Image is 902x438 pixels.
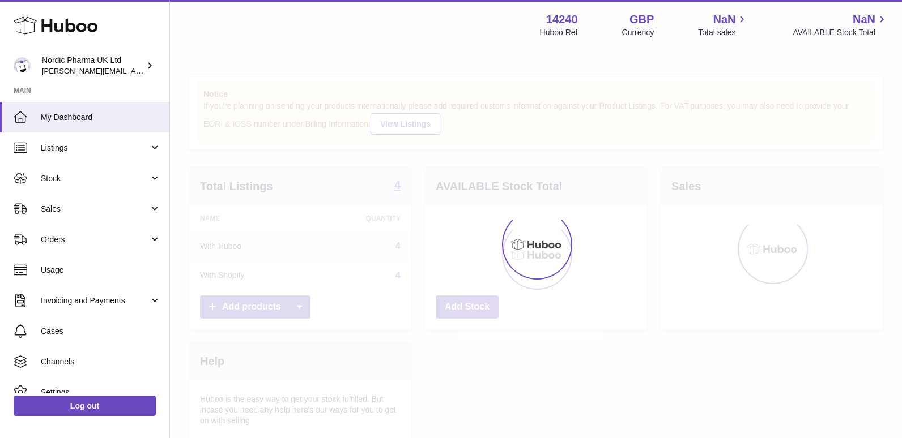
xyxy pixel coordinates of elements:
[698,27,748,38] span: Total sales
[853,12,875,27] span: NaN
[41,234,149,245] span: Orders
[41,295,149,306] span: Invoicing and Payments
[41,143,149,153] span: Listings
[622,27,654,38] div: Currency
[540,27,578,38] div: Huboo Ref
[42,66,227,75] span: [PERSON_NAME][EMAIL_ADDRESS][DOMAIN_NAME]
[41,357,161,367] span: Channels
[41,112,161,123] span: My Dashboard
[793,27,888,38] span: AVAILABLE Stock Total
[698,12,748,38] a: NaN Total sales
[546,12,578,27] strong: 14240
[42,55,144,76] div: Nordic Pharma UK Ltd
[713,12,735,27] span: NaN
[14,57,31,74] img: joe.plant@parapharmdev.com
[41,387,161,398] span: Settings
[793,12,888,38] a: NaN AVAILABLE Stock Total
[41,265,161,276] span: Usage
[14,396,156,416] a: Log out
[629,12,654,27] strong: GBP
[41,204,149,214] span: Sales
[41,326,161,337] span: Cases
[41,173,149,184] span: Stock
